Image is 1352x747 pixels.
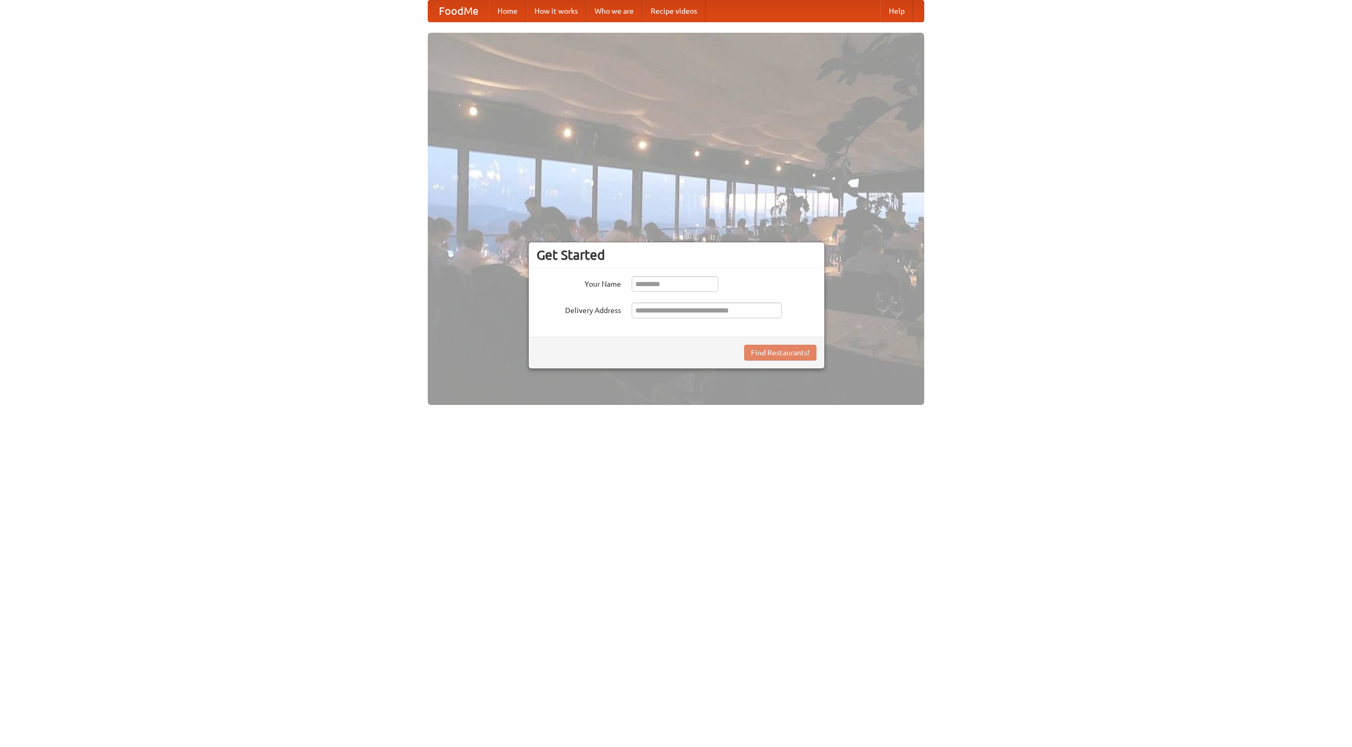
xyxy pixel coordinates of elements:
a: FoodMe [428,1,489,22]
button: Find Restaurants! [744,345,816,361]
a: Home [489,1,526,22]
a: Who we are [586,1,642,22]
a: Help [880,1,913,22]
a: Recipe videos [642,1,706,22]
h3: Get Started [537,247,816,263]
label: Your Name [537,276,621,289]
label: Delivery Address [537,302,621,316]
a: How it works [526,1,586,22]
